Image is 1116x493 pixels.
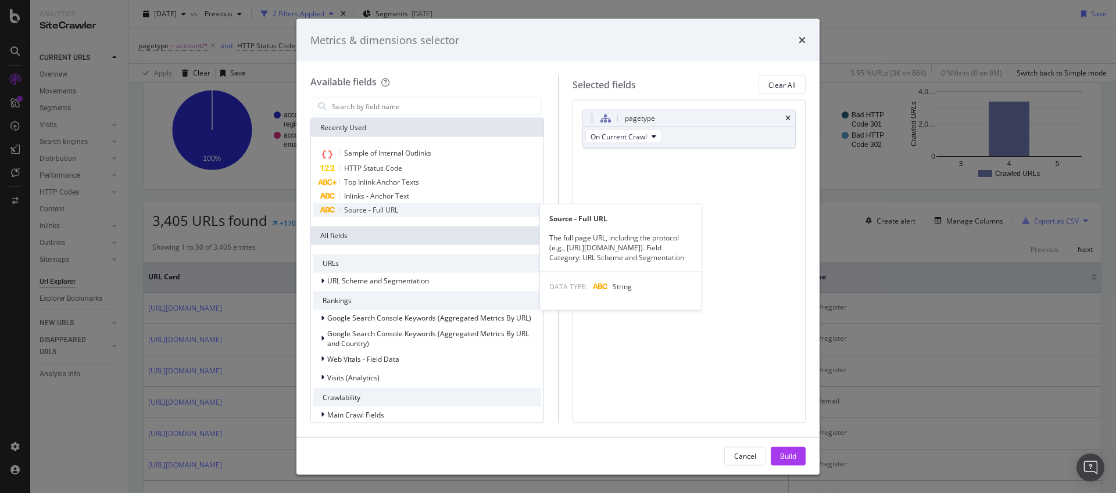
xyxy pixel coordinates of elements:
span: Web Vitals - Field Data [327,354,399,364]
span: Sample of Internal Outlinks [344,148,431,158]
span: DATA TYPE: [549,282,588,292]
div: Metrics & dimensions selector [310,33,459,48]
button: Clear All [759,75,806,94]
input: Search by field name [331,98,541,115]
div: Recently Used [311,118,543,137]
span: URL Scheme and Segmentation [327,276,429,286]
span: HTTP Status Code [344,163,402,173]
div: times [799,33,806,48]
div: pagetype [625,113,655,124]
span: String [613,282,632,292]
div: modal [296,19,820,474]
div: URLs [313,254,541,273]
button: Build [771,447,806,465]
span: Google Search Console Keywords (Aggregated Metrics By URL) [327,313,531,323]
div: All fields [311,226,543,245]
span: Google Search Console Keywords (Aggregated Metrics By URL and Country) [327,329,529,348]
span: Visits (Analytics) [327,372,380,382]
span: Top Inlink Anchor Texts [344,177,419,187]
span: On Current Crawl [591,131,647,141]
div: Available fields [310,75,377,88]
div: Crawlability [313,388,541,406]
div: pagetypetimesOn Current Crawl [582,110,796,149]
span: Source - Full URL [344,205,398,215]
span: Main Crawl Fields [327,409,384,419]
div: Selected fields [573,78,636,91]
div: Build [780,451,796,460]
button: Cancel [724,447,766,465]
span: Inlinks - Anchor Text [344,191,409,201]
div: The full page URL, including the protocol (e.g., [URL][DOMAIN_NAME]). Field Category: URL Scheme ... [540,232,702,262]
div: Clear All [768,80,796,89]
div: Cancel [734,451,756,460]
button: On Current Crawl [585,129,661,143]
div: Open Intercom Messenger [1076,454,1104,481]
div: Rankings [313,292,541,310]
div: times [785,115,791,122]
div: Source - Full URL [540,213,702,223]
